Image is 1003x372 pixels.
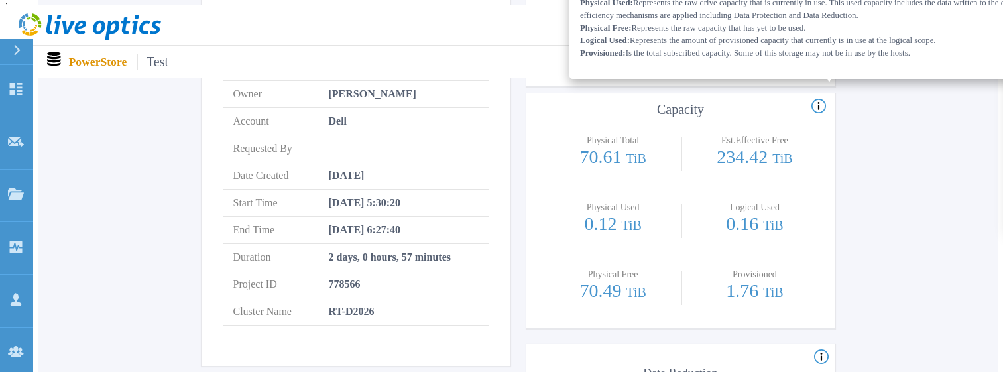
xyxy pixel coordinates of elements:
span: End Time [233,217,329,243]
span: [DATE] [329,162,365,189]
span: [DATE] 5:30:20 [329,190,401,216]
span: Owner [233,81,329,107]
p: PowerStore [69,54,168,70]
b: Logical Used: [580,36,630,45]
p: 70.49 [554,282,672,302]
span: 778566 [329,271,361,298]
span: TiB [621,218,641,233]
span: RT-D2026 [329,298,375,325]
span: TiB [763,218,783,233]
p: Logical Used [699,203,811,212]
span: TiB [772,151,792,166]
p: Physical Used [557,203,669,212]
p: 1.76 [695,282,813,302]
span: TiB [763,285,783,300]
p: 70.61 [554,148,672,168]
span: Project ID [233,271,329,298]
span: [DATE] 6:27:40 [329,217,401,243]
b: Provisioned: [580,48,626,58]
p: Physical Total [557,136,669,145]
p: Physical Free [557,270,669,279]
p: Provisioned [699,270,811,279]
p: 0.12 [554,215,672,235]
p: 234.42 [695,148,813,168]
span: Dell [329,108,347,135]
p: 0.16 [695,215,813,235]
span: Duration [233,244,329,271]
span: Start Time [233,190,329,216]
span: Account [233,108,329,135]
span: TiB [626,151,646,166]
span: TiB [626,285,646,300]
b: Physical Free: [580,23,632,32]
span: [PERSON_NAME] [329,81,416,107]
span: Cluster Name [233,298,329,325]
p: Est.Effective Free [699,136,811,145]
span: Test [137,54,168,70]
span: Date Created [233,162,329,189]
span: 2 days, 0 hours, 57 minutes [329,244,451,271]
span: Requested By [233,135,329,162]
